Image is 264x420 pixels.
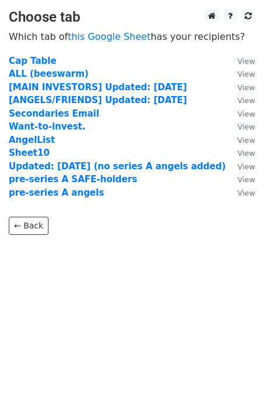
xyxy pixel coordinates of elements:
p: Which tab of has your recipients? [9,30,255,43]
a: pre-series A SAFE-holders [9,174,137,185]
a: View [226,108,255,119]
a: View [226,161,255,172]
a: [MAIN INVESTORS] Updated: [DATE] [9,82,187,93]
a: ← Back [9,217,48,235]
small: View [238,136,255,145]
small: View [238,70,255,78]
small: View [238,83,255,92]
small: View [238,122,255,131]
a: View [226,174,255,185]
a: View [226,187,255,198]
a: View [226,82,255,93]
a: View [226,95,255,105]
a: Secondaries Email [9,108,99,119]
small: View [238,96,255,105]
a: Updated: [DATE] (no series A angels added) [9,161,226,172]
h3: Choose tab [9,9,255,26]
a: Want-to-invest. [9,121,85,132]
a: View [226,148,255,158]
a: this Google Sheet [68,31,151,42]
a: pre-series A angels [9,187,104,198]
a: [ANGELS/FRIENDS] Updated: [DATE] [9,95,187,105]
a: AngelList [9,135,55,145]
small: View [238,162,255,171]
a: View [226,69,255,79]
small: View [238,175,255,184]
a: Cap Table [9,56,57,66]
a: View [226,135,255,145]
a: ALL (beeswarm) [9,69,89,79]
a: Sheet10 [9,148,50,158]
a: View [226,56,255,66]
small: View [238,57,255,66]
small: View [238,110,255,118]
a: View [226,121,255,132]
small: View [238,189,255,197]
small: View [238,149,255,158]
